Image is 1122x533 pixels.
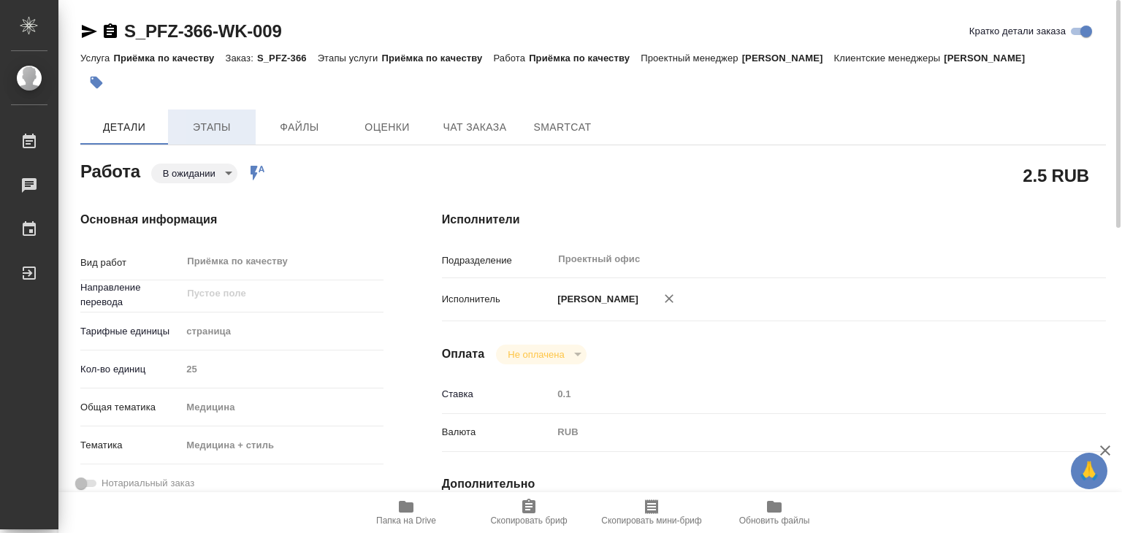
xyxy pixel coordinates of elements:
button: Скопировать ссылку для ЯМессенджера [80,23,98,40]
span: Скопировать бриф [490,515,567,526]
div: В ожидании [151,164,237,183]
h4: Исполнители [442,211,1106,229]
button: 🙏 [1071,453,1107,489]
span: 🙏 [1077,456,1102,486]
p: Услуга [80,53,113,64]
button: Не оплачена [503,348,568,361]
p: Работа [493,53,529,64]
p: Подразделение [442,253,553,268]
input: Пустое поле [186,285,348,302]
div: В ожидании [496,345,586,364]
input: Пустое поле [552,383,1050,404]
span: Нотариальный заказ [102,476,194,491]
button: Скопировать бриф [467,492,590,533]
p: Приёмка по качеству [381,53,493,64]
button: В ожидании [159,167,220,180]
p: Исполнитель [442,292,553,307]
p: Кол-во единиц [80,362,181,377]
h2: Работа [80,157,140,183]
span: Оценки [352,118,422,137]
div: Медицина [181,395,383,420]
p: Приёмка по качеству [529,53,641,64]
span: Скопировать мини-бриф [601,515,701,526]
p: [PERSON_NAME] [742,53,834,64]
button: Скопировать ссылку [102,23,119,40]
p: [PERSON_NAME] [552,292,638,307]
button: Добавить тэг [80,66,112,99]
a: S_PFZ-366-WK-009 [124,21,282,41]
p: [PERSON_NAME] [944,53,1036,64]
span: SmartCat [527,118,598,137]
p: Валюта [442,425,553,440]
p: Вид работ [80,256,181,270]
p: Проектный менеджер [641,53,741,64]
p: Приёмка по качеству [113,53,225,64]
span: Чат заказа [440,118,510,137]
div: RUB [552,420,1050,445]
div: Медицина + стиль [181,433,383,458]
div: страница [181,319,383,344]
h4: Оплата [442,345,485,363]
p: Тарифные единицы [80,324,181,339]
p: Направление перевода [80,280,181,310]
p: S_PFZ-366 [257,53,318,64]
button: Папка на Drive [345,492,467,533]
input: Пустое поле [181,358,383,380]
button: Обновить файлы [713,492,836,533]
span: Кратко детали заказа [969,24,1066,39]
p: Ставка [442,387,553,402]
span: Обновить файлы [739,515,810,526]
p: Заказ: [225,53,256,64]
span: Папка на Drive [376,515,436,526]
span: Этапы [177,118,247,137]
p: Общая тематика [80,400,181,415]
p: Этапы услуги [318,53,382,64]
p: Клиентские менеджеры [834,53,944,64]
h4: Основная информация [80,211,383,229]
button: Удалить исполнителя [653,283,685,315]
span: Детали [89,118,159,137]
h2: 2.5 RUB [1023,163,1089,188]
p: Тематика [80,438,181,453]
button: Скопировать мини-бриф [590,492,713,533]
span: Файлы [264,118,335,137]
h4: Дополнительно [442,475,1106,493]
